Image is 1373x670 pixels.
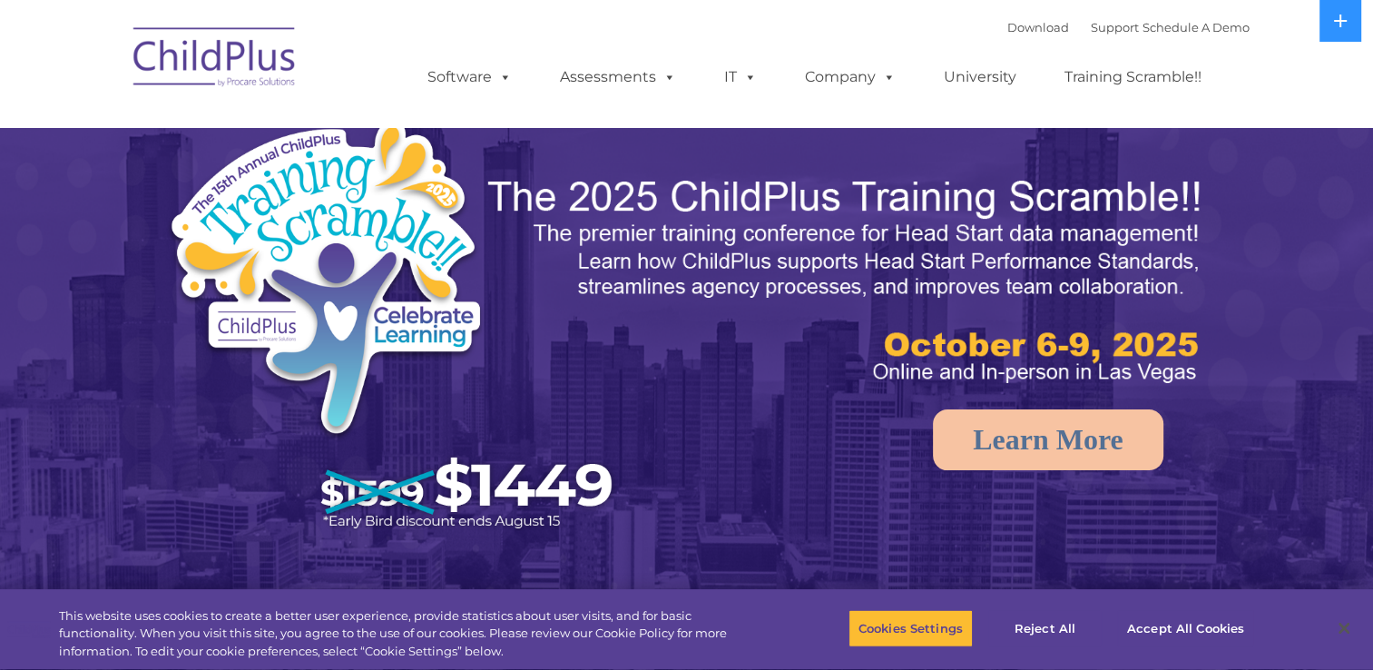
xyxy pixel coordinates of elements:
a: Assessments [542,59,694,95]
div: This website uses cookies to create a better user experience, provide statistics about user visit... [59,607,755,661]
button: Cookies Settings [848,609,973,647]
a: Download [1007,20,1069,34]
a: University [926,59,1035,95]
a: IT [706,59,775,95]
font: | [1007,20,1250,34]
img: ChildPlus by Procare Solutions [124,15,306,105]
span: Last name [252,120,308,133]
span: Phone number [252,194,329,208]
button: Accept All Cookies [1117,609,1254,647]
a: Learn More [933,409,1163,470]
a: Support [1091,20,1139,34]
a: Training Scramble!! [1046,59,1220,95]
button: Reject All [988,609,1102,647]
button: Close [1324,608,1364,648]
a: Schedule A Demo [1143,20,1250,34]
a: Software [409,59,530,95]
a: Company [787,59,914,95]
